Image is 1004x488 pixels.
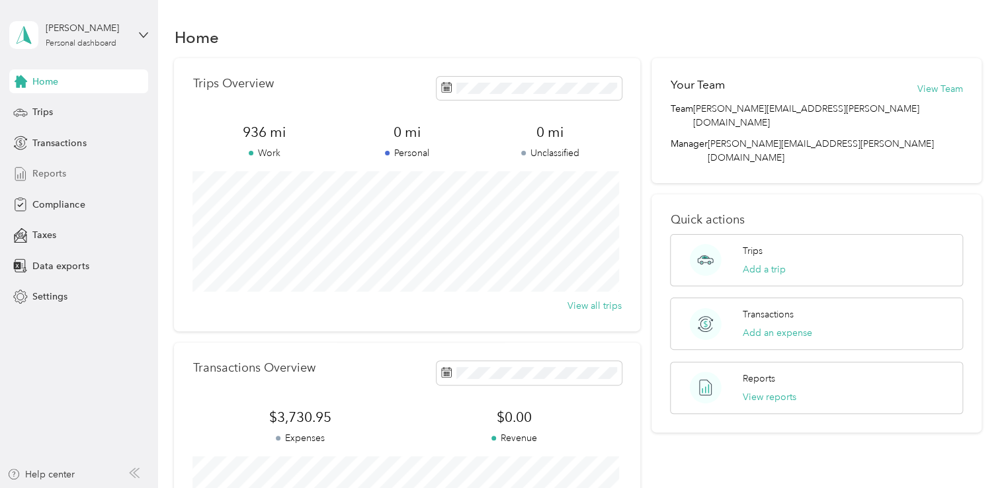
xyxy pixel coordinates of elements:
[743,263,786,276] button: Add a trip
[192,408,407,427] span: $3,730.95
[192,146,335,160] p: Work
[407,431,622,445] p: Revenue
[692,102,962,130] span: [PERSON_NAME][EMAIL_ADDRESS][PERSON_NAME][DOMAIN_NAME]
[32,290,67,304] span: Settings
[32,167,66,181] span: Reports
[192,123,335,142] span: 936 mi
[567,299,622,313] button: View all trips
[743,307,794,321] p: Transactions
[743,326,812,340] button: Add an expense
[46,21,128,35] div: [PERSON_NAME]
[32,228,56,242] span: Taxes
[479,123,622,142] span: 0 mi
[32,259,89,273] span: Data exports
[336,146,479,160] p: Personal
[917,82,963,96] button: View Team
[192,361,315,375] p: Transactions Overview
[479,146,622,160] p: Unclassified
[336,123,479,142] span: 0 mi
[32,136,86,150] span: Transactions
[930,414,1004,488] iframe: Everlance-gr Chat Button Frame
[32,198,85,212] span: Compliance
[174,30,218,44] h1: Home
[670,213,962,227] p: Quick actions
[707,138,933,163] span: [PERSON_NAME][EMAIL_ADDRESS][PERSON_NAME][DOMAIN_NAME]
[407,408,622,427] span: $0.00
[670,137,707,165] span: Manager
[32,105,53,119] span: Trips
[46,40,116,48] div: Personal dashboard
[743,372,775,386] p: Reports
[7,468,75,481] button: Help center
[192,431,407,445] p: Expenses
[670,102,692,130] span: Team
[32,75,58,89] span: Home
[192,77,273,91] p: Trips Overview
[670,77,724,93] h2: Your Team
[743,244,763,258] p: Trips
[743,390,796,404] button: View reports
